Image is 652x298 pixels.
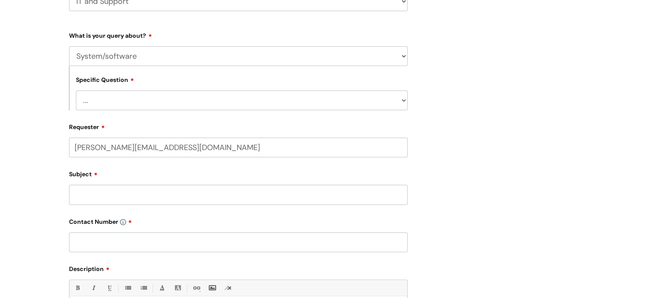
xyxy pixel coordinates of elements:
[122,283,133,293] a: • Unordered List (Ctrl-Shift-7)
[69,138,408,157] input: Email
[138,283,149,293] a: 1. Ordered List (Ctrl-Shift-8)
[191,283,201,293] a: Link
[222,283,233,293] a: Remove formatting (Ctrl-\)
[88,283,99,293] a: Italic (Ctrl-I)
[76,75,134,84] label: Specific Question
[172,283,183,293] a: Back Color
[69,262,408,273] label: Description
[104,283,114,293] a: Underline(Ctrl-U)
[207,283,217,293] a: Insert Image...
[69,29,408,39] label: What is your query about?
[156,283,167,293] a: Font Color
[69,120,408,131] label: Requester
[69,168,408,178] label: Subject
[69,215,408,226] label: Contact Number
[72,283,83,293] a: Bold (Ctrl-B)
[120,219,126,225] img: info-icon.svg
